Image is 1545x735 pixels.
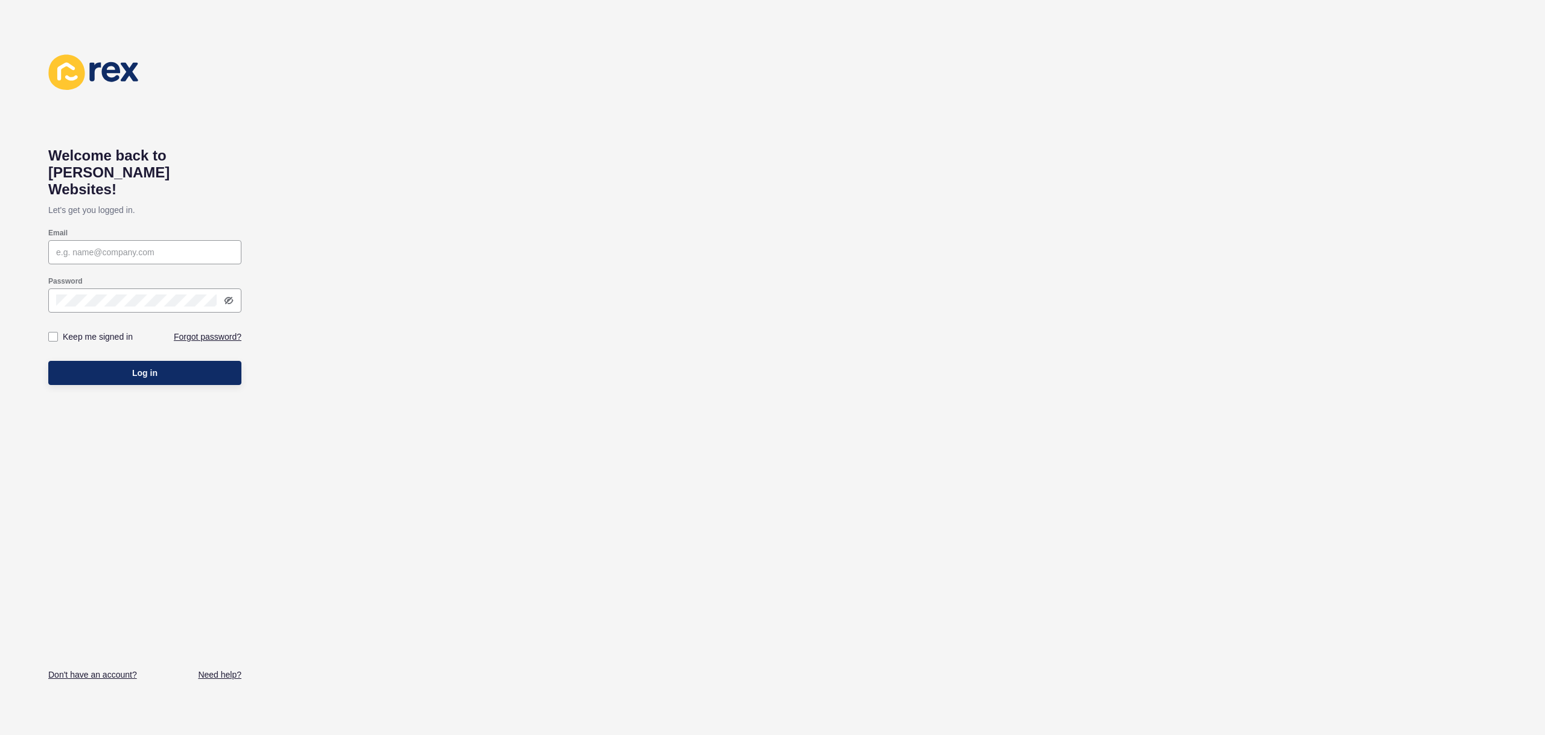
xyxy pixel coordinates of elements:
a: Forgot password? [174,331,241,343]
button: Log in [48,361,241,385]
label: Password [48,276,83,286]
a: Don't have an account? [48,669,137,681]
label: Email [48,228,68,238]
h1: Welcome back to [PERSON_NAME] Websites! [48,147,241,198]
label: Keep me signed in [63,331,133,343]
a: Need help? [198,669,241,681]
input: e.g. name@company.com [56,246,234,258]
span: Log in [132,367,158,379]
p: Let's get you logged in. [48,198,241,222]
